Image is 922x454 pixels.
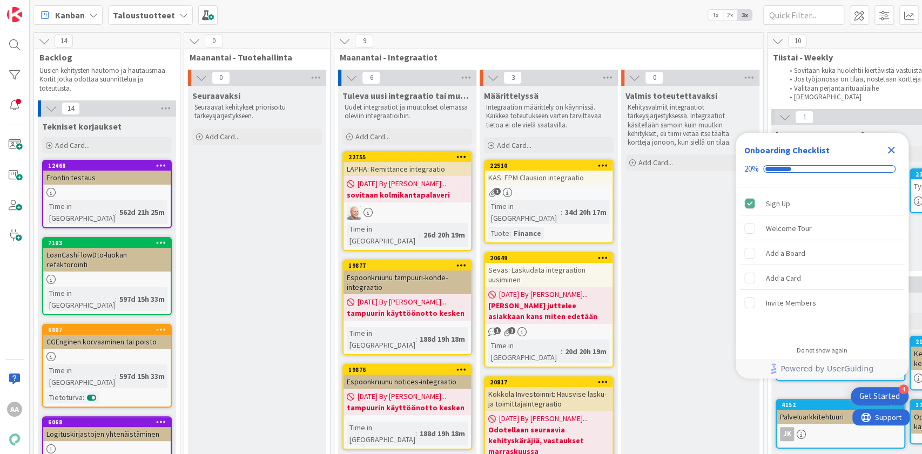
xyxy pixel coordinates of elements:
[344,375,471,389] div: Espoonkruunu notices-integraatio
[43,335,171,349] div: CGEnginen korvaaminen tai poisto
[490,378,613,386] div: 20817
[740,241,904,265] div: Add a Board is incomplete.
[347,308,468,319] b: tampuurin käyttöönotto kesken
[42,324,172,408] a: 6807CGEnginen korvaaminen tai poistoTime in [GEOGRAPHIC_DATA]:597d 15h 33mTietoturva:
[508,327,515,334] span: 1
[490,254,613,262] div: 20649
[766,272,801,284] div: Add a Card
[417,428,468,439] div: 188d 19h 18m
[782,401,904,409] div: 4152
[417,333,468,345] div: 188d 19h 18m
[117,370,167,382] div: 597d 15h 33m
[55,140,90,150] span: Add Card...
[484,90,539,101] span: Määrittelyssä
[43,161,171,171] div: 12468
[780,362,873,375] span: Powered by UserGuiding
[777,400,904,410] div: 4152
[744,164,759,174] div: 20%
[340,52,750,63] span: Maanantai - Integraatiot
[488,300,609,322] b: [PERSON_NAME] juttelee asiakkaan kans miten edetään
[48,162,171,170] div: 12468
[345,103,470,121] p: Uudet integraatiot ja muutokset olemassa oleviin integraatioihin.
[777,427,904,441] div: JK
[23,2,49,15] span: Support
[766,197,790,210] div: Sign Up
[766,247,805,260] div: Add a Board
[342,90,472,101] span: Tuleva uusi integraatio tai muutos
[342,364,472,450] a: 19876Espoonkruunu notices-integraatio[DATE] By [PERSON_NAME]...tampuurin käyttöönotto keskenTime ...
[192,90,240,101] span: Seuraavaksi
[358,296,446,308] span: [DATE] By [PERSON_NAME]...
[485,253,613,263] div: 20649
[763,5,844,25] input: Quick Filter...
[39,66,167,93] p: Uusien kehitysten hautomo ja hautausmaa. Kortit jotka odottaa suunnittelua ja toteutusta.
[48,326,171,334] div: 6807
[485,253,613,287] div: 20649Sevas: Laskudata integraation uusiminen
[488,340,561,363] div: Time in [GEOGRAPHIC_DATA]
[347,402,468,413] b: tampuurin käyttöönotto kesken
[625,90,717,101] span: Valmis toteutettavaksi
[115,370,117,382] span: :
[43,238,171,272] div: 7103LoanCashFlowDto-luokan refaktorointi
[859,391,900,402] div: Get Started
[42,160,172,228] a: 12468Frontin testausTime in [GEOGRAPHIC_DATA]:562d 21h 25m
[347,189,468,200] b: sovitaan kolmikantapalaveri
[415,333,417,345] span: :
[490,162,613,170] div: 22510
[46,364,115,388] div: Time in [GEOGRAPHIC_DATA]
[347,422,415,445] div: Time in [GEOGRAPHIC_DATA]
[348,366,471,374] div: 19876
[736,187,908,339] div: Checklist items
[43,417,171,427] div: 6068
[776,399,905,449] a: 4152PalveluarkkitehtuuriJK
[723,10,737,21] span: 2x
[736,133,908,378] div: Checklist Container
[344,162,471,176] div: LAPHA: Remittance integraatio
[503,71,522,84] span: 3
[344,206,471,220] div: NG
[344,270,471,294] div: Espoonkruunu tampuuri-kohde-integraatio
[740,216,904,240] div: Welcome Tour is incomplete.
[499,413,588,424] span: [DATE] By [PERSON_NAME]...
[362,71,380,84] span: 6
[561,206,562,218] span: :
[7,432,22,447] img: avatar
[628,103,753,147] p: Kehitysvalmiit integraatiot tärkeysjärjestyksessä. Integraatiot käsitellään samoin kuin muutkin k...
[348,153,471,161] div: 22755
[48,239,171,247] div: 7103
[43,427,171,441] div: Logituskirjastojen yhtenäistäminen
[485,387,613,411] div: Kokkola Investoinnit: Hausvise lasku- ja toimittajaintegraatio
[7,7,22,22] img: Visit kanbanzone.com
[485,263,613,287] div: Sevas: Laskudata integraation uusiminen
[494,188,501,195] span: 1
[344,152,471,162] div: 22755
[83,391,84,403] span: :
[43,325,171,335] div: 6807
[421,229,468,241] div: 26d 20h 19m
[43,161,171,185] div: 12468Frontin testaus
[737,10,752,21] span: 3x
[347,327,415,351] div: Time in [GEOGRAPHIC_DATA]
[43,238,171,248] div: 7103
[344,365,471,375] div: 19876
[499,289,588,300] span: [DATE] By [PERSON_NAME]...
[562,345,609,357] div: 20d 20h 19m
[355,132,390,141] span: Add Card...
[484,160,614,243] a: 22510KAS: FPM Clausion integraatioTime in [GEOGRAPHIC_DATA]:34d 20h 17mTuote:Finance
[777,400,904,424] div: 4152Palveluarkkitehtuuri
[740,291,904,315] div: Invite Members is incomplete.
[741,359,903,378] a: Powered by UserGuiding
[39,52,166,63] span: Backlog
[744,144,830,157] div: Onboarding Checklist
[43,417,171,441] div: 6068Logituskirjastojen yhtenäistäminen
[638,158,673,167] span: Add Card...
[494,327,501,334] span: 1
[55,35,73,48] span: 14
[797,346,847,355] div: Do not show again
[497,140,531,150] span: Add Card...
[347,206,361,220] img: NG
[899,384,908,394] div: 4
[48,418,171,426] div: 6068
[342,260,472,355] a: 19877Espoonkruunu tampuuri-kohde-integraatio[DATE] By [PERSON_NAME]...tampuurin käyttöönotto kesk...
[511,227,544,239] div: Finance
